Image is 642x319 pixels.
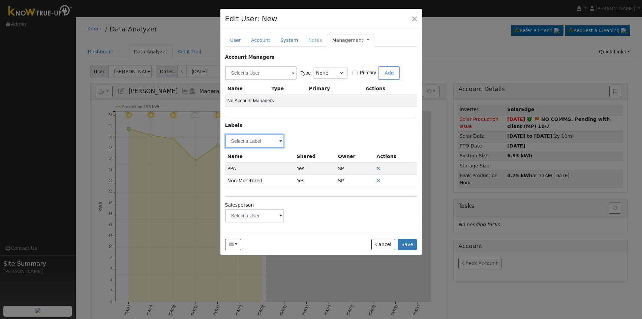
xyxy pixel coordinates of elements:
[398,239,417,250] button: Save
[376,166,380,171] a: Remove Label
[225,239,242,250] button: minochoa19@yahoo.com
[225,83,269,95] th: Name
[225,123,242,128] strong: Labels
[363,83,417,95] th: Actions
[371,239,395,250] button: Cancel
[294,162,336,175] td: Yes
[374,151,417,163] th: Actions
[225,162,295,175] td: PPA
[301,70,311,77] label: Type
[378,66,400,80] button: Add
[225,95,417,107] td: No Account Managers
[336,175,374,187] td: Samantha Perry
[353,71,357,75] input: Primary
[360,69,376,76] label: Primary
[225,66,297,80] input: Select a User
[225,151,295,163] th: Name
[294,175,336,187] td: Yes
[275,34,303,47] a: System
[225,202,254,209] label: Salesperson
[269,83,306,95] th: Type
[336,151,374,163] th: Owner
[294,151,336,163] th: Shared
[307,83,363,95] th: Primary
[376,178,380,183] a: Remove Label
[225,134,284,148] input: Select a Label
[225,54,275,60] strong: Account Managers
[225,209,284,222] input: Select a User
[332,37,363,44] a: Management
[225,175,295,187] td: Non-Monitored
[225,14,277,24] h4: Edit User: New
[246,34,275,47] a: Account
[225,34,246,47] a: User
[336,162,374,175] td: Samantha Perry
